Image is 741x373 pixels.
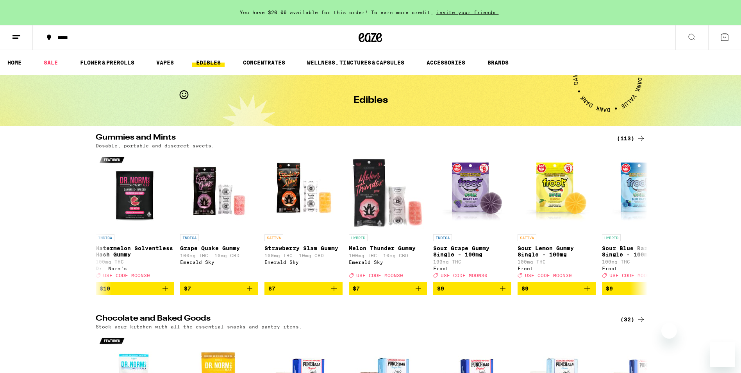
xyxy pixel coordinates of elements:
[518,245,596,258] p: Sour Lemon Gummy Single - 100mg
[180,245,258,251] p: Grape Quake Gummy
[96,234,114,241] p: INDICA
[521,285,529,292] span: $9
[100,285,110,292] span: $10
[76,58,138,67] a: FLOWER & PREROLLS
[437,285,444,292] span: $9
[264,152,343,230] img: Emerald Sky - Strawberry Slam Gummy
[349,260,427,265] div: Emerald Sky
[180,260,258,265] div: Emerald Sky
[349,152,427,230] img: Emerald Sky - Melon Thunder Gummy
[96,259,174,264] p: 100mg THC
[617,134,646,143] a: (113)
[620,315,646,324] a: (32)
[96,266,174,271] div: Dr. Norm's
[602,282,680,295] button: Add to bag
[349,152,427,282] a: Open page for Melon Thunder Gummy from Emerald Sky
[240,10,434,15] span: You have $20.00 available for this order! To earn more credit,
[518,152,596,230] img: Froot - Sour Lemon Gummy Single - 100mg
[264,234,283,241] p: SATIVA
[354,96,388,105] h1: Edibles
[268,285,275,292] span: $7
[264,260,343,265] div: Emerald Sky
[434,10,502,15] span: invite your friends.
[518,152,596,282] a: Open page for Sour Lemon Gummy Single - 100mg from Froot
[518,282,596,295] button: Add to bag
[525,273,572,278] span: USE CODE MOON30
[264,282,343,295] button: Add to bag
[349,282,427,295] button: Add to bag
[96,315,607,324] h2: Chocolate and Baked Goods
[96,134,607,143] h2: Gummies and Mints
[518,266,596,271] div: Froot
[152,58,178,67] a: VAPES
[356,273,403,278] span: USE CODE MOON30
[180,234,199,241] p: INDICA
[484,58,512,67] a: BRANDS
[710,342,735,367] iframe: Button to launch messaging window
[349,245,427,251] p: Melon Thunder Gummy
[96,152,174,282] a: Open page for Watermelon Solventless Hash Gummy from Dr. Norm's
[433,152,511,230] img: Froot - Sour Grape Gummy Single - 100mg
[602,245,680,258] p: Sour Blue Razz Gummy Single - 100mg
[239,58,289,67] a: CONCENTRATES
[192,58,225,67] a: EDIBLES
[96,324,302,329] p: Stock your kitchen with all the essential snacks and pantry items.
[184,285,191,292] span: $7
[433,259,511,264] p: 100mg THC
[180,152,258,230] img: Emerald Sky - Grape Quake Gummy
[433,266,511,271] div: Froot
[441,273,487,278] span: USE CODE MOON30
[349,234,368,241] p: HYBRID
[423,58,469,67] a: ACCESSORIES
[40,58,62,67] a: SALE
[353,285,360,292] span: $7
[264,253,343,258] p: 100mg THC: 10mg CBD
[349,253,427,258] p: 100mg THC: 10mg CBD
[433,152,511,282] a: Open page for Sour Grape Gummy Single - 100mg from Froot
[96,143,214,148] p: Dosable, portable and discreet sweets.
[264,152,343,282] a: Open page for Strawberry Slam Gummy from Emerald Sky
[96,245,174,258] p: Watermelon Solventless Hash Gummy
[264,245,343,251] p: Strawberry Slam Gummy
[661,323,677,339] iframe: Close message
[96,152,174,230] img: Dr. Norm's - Watermelon Solventless Hash Gummy
[180,253,258,258] p: 100mg THC: 10mg CBD
[103,273,150,278] span: USE CODE MOON30
[433,282,511,295] button: Add to bag
[602,266,680,271] div: Froot
[602,152,680,282] a: Open page for Sour Blue Razz Gummy Single - 100mg from Froot
[602,234,621,241] p: HYBRID
[96,282,174,295] button: Add to bag
[433,234,452,241] p: INDICA
[518,234,536,241] p: SATIVA
[602,259,680,264] p: 100mg THC
[609,273,656,278] span: USE CODE MOON30
[433,245,511,258] p: Sour Grape Gummy Single - 100mg
[4,58,25,67] a: HOME
[180,152,258,282] a: Open page for Grape Quake Gummy from Emerald Sky
[606,285,613,292] span: $9
[602,152,680,230] img: Froot - Sour Blue Razz Gummy Single - 100mg
[180,282,258,295] button: Add to bag
[303,58,408,67] a: WELLNESS, TINCTURES & CAPSULES
[518,259,596,264] p: 100mg THC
